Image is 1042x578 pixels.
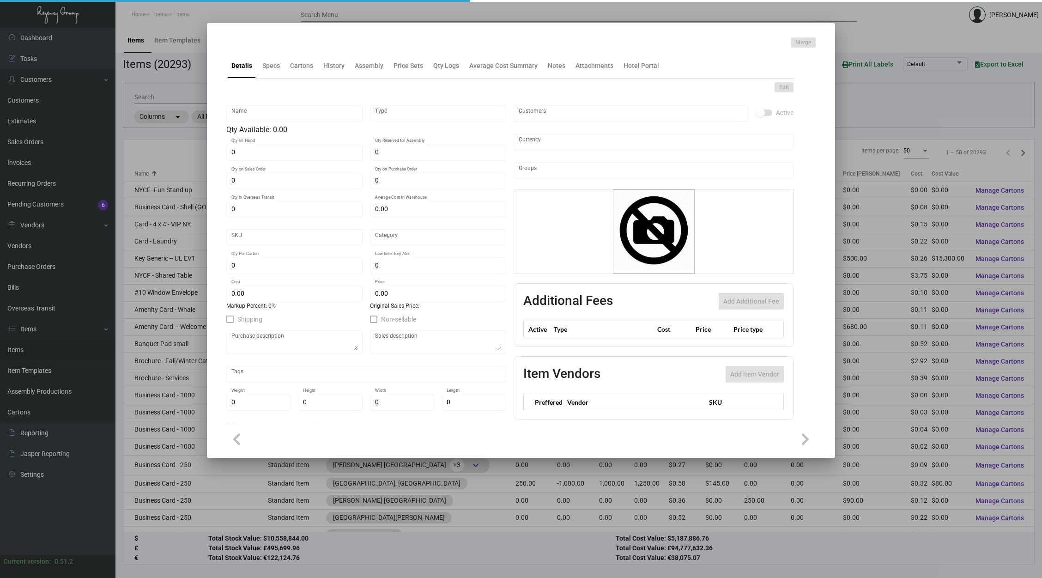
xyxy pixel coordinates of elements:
[381,314,416,325] span: Non-sellable
[323,61,345,71] div: History
[469,61,538,71] div: Average Cost Summary
[726,366,784,383] button: Add item Vendor
[731,321,773,337] th: Price type
[563,394,704,410] th: Vendor
[226,124,506,135] div: Qty Available: 0.00
[355,61,383,71] div: Assembly
[704,394,783,410] th: SKU
[719,293,784,310] button: Add Additional Fee
[231,61,252,71] div: Details
[328,421,363,432] span: Tax is active
[519,110,744,117] input: Add new..
[730,371,779,378] span: Add item Vendor
[523,366,600,383] h2: Item Vendors
[624,61,659,71] div: Hotel Portal
[4,557,51,566] div: Current version:
[55,557,73,566] div: 0.51.2
[723,298,779,305] span: Add Additional Fee
[775,82,794,92] button: Edit
[394,61,423,71] div: Price Sets
[779,84,789,91] span: Edit
[523,293,613,310] h2: Additional Fees
[262,61,280,71] div: Specs
[576,61,613,71] div: Attachments
[290,61,313,71] div: Cartons
[551,321,655,337] th: Type
[795,39,811,47] span: Merge
[524,321,552,337] th: Active
[655,321,693,337] th: Cost
[237,314,262,325] span: Shipping
[693,321,731,337] th: Price
[237,421,264,432] span: Is Service
[519,167,789,174] input: Add new..
[433,61,459,71] div: Qty Logs
[791,37,816,48] button: Merge
[548,61,565,71] div: Notes
[776,107,794,118] span: Active
[524,394,563,410] th: Preffered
